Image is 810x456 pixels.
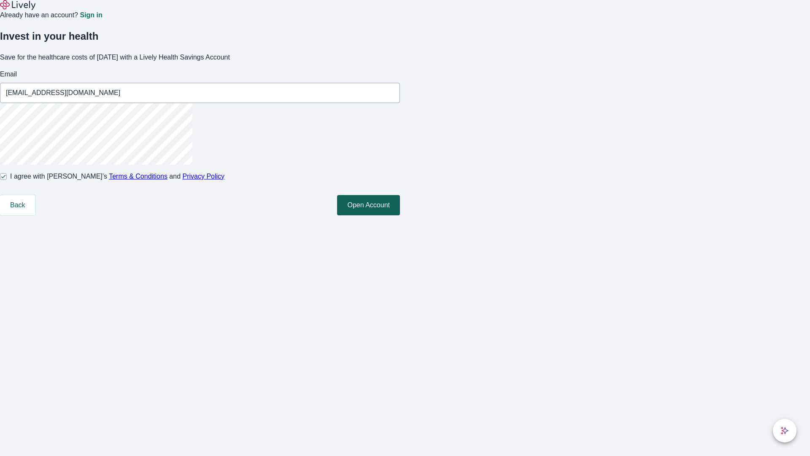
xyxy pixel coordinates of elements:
button: chat [773,419,796,442]
a: Sign in [80,12,102,19]
a: Terms & Conditions [109,173,167,180]
span: I agree with [PERSON_NAME]’s and [10,171,224,182]
svg: Lively AI Assistant [780,426,789,435]
a: Privacy Policy [183,173,225,180]
button: Open Account [337,195,400,215]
